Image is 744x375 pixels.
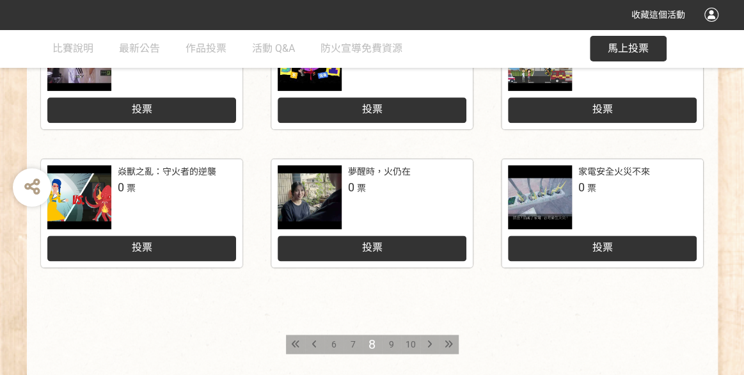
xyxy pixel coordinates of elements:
[578,180,585,194] span: 0
[357,183,366,193] span: 票
[578,165,650,179] div: 家電安全火災不來
[592,103,612,115] span: 投票
[252,29,295,68] a: 活動 Q&A
[127,183,136,193] span: 票
[119,42,160,54] span: 最新公告
[587,183,596,193] span: 票
[271,20,473,129] a: 防災祕技Ready for show0票投票
[321,42,402,54] span: 防火宣導免費資源
[502,159,703,267] a: 家電安全火災不來0票投票
[348,180,354,194] span: 0
[590,36,667,61] button: 馬上投票
[52,29,93,68] a: 比賽說明
[52,42,93,54] span: 比賽說明
[368,337,376,352] span: 8
[186,29,226,68] a: 作品投票
[131,103,152,115] span: 投票
[252,42,295,54] span: 活動 Q&A
[389,339,394,349] span: 9
[41,20,242,129] a: 夢中警鐘1票投票
[119,29,160,68] a: 最新公告
[271,159,473,267] a: 夢醒時，火仍在0票投票
[608,42,649,54] span: 馬上投票
[348,165,411,179] div: 夢醒時，火仍在
[361,241,382,253] span: 投票
[41,159,242,267] a: 焱獸之亂：守火者的逆襲0票投票
[592,241,612,253] span: 投票
[186,42,226,54] span: 作品投票
[131,241,152,253] span: 投票
[631,10,685,20] span: 收藏這個活動
[118,180,124,194] span: 0
[361,103,382,115] span: 投票
[331,339,336,349] span: 6
[502,20,703,129] a: 火災無聲到，警報幫你報!0票投票
[321,29,402,68] a: 防火宣導免費資源
[406,339,416,349] span: 10
[351,339,356,349] span: 7
[118,165,216,179] div: 焱獸之亂：守火者的逆襲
